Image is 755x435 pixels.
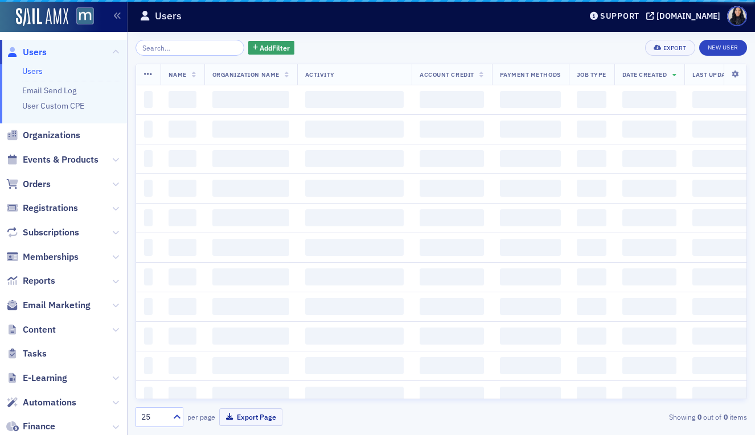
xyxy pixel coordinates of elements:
[420,268,483,285] span: ‌
[23,46,47,59] span: Users
[420,387,483,404] span: ‌
[305,209,404,226] span: ‌
[144,209,153,226] span: ‌
[692,209,747,226] span: ‌
[577,357,606,374] span: ‌
[692,239,747,256] span: ‌
[16,8,68,26] img: SailAMX
[144,268,153,285] span: ‌
[23,372,67,384] span: E-Learning
[622,328,676,345] span: ‌
[212,387,289,404] span: ‌
[144,387,153,404] span: ‌
[500,209,561,226] span: ‌
[305,387,404,404] span: ‌
[692,357,747,374] span: ‌
[692,150,747,167] span: ‌
[420,298,483,315] span: ‌
[500,121,561,138] span: ‌
[6,226,79,239] a: Subscriptions
[212,328,289,345] span: ‌
[155,9,182,23] h1: Users
[23,129,80,142] span: Organizations
[500,91,561,108] span: ‌
[500,150,561,167] span: ‌
[622,387,676,404] span: ‌
[695,412,703,422] strong: 0
[692,387,747,404] span: ‌
[622,150,676,167] span: ‌
[420,357,483,374] span: ‌
[577,71,606,78] span: Job Type
[212,150,289,167] span: ‌
[23,299,91,312] span: Email Marketing
[577,298,606,315] span: ‌
[6,46,47,59] a: Users
[22,85,76,96] a: Email Send Log
[23,275,55,287] span: Reports
[500,387,561,404] span: ‌
[22,101,84,111] a: User Custom CPE
[144,180,153,197] span: ‌
[500,239,561,256] span: ‌
[22,66,43,76] a: Users
[144,239,153,256] span: ‌
[622,209,676,226] span: ‌
[305,180,404,197] span: ‌
[169,387,196,404] span: ‌
[169,239,196,256] span: ‌
[420,71,474,78] span: Account Credit
[23,178,51,190] span: Orders
[144,357,153,374] span: ‌
[622,180,676,197] span: ‌
[692,121,747,138] span: ‌
[420,328,483,345] span: ‌
[6,251,79,263] a: Memberships
[169,121,196,138] span: ‌
[23,202,78,214] span: Registrations
[169,209,196,226] span: ‌
[219,408,282,426] button: Export Page
[622,91,676,108] span: ‌
[187,412,215,422] label: per page
[305,239,404,256] span: ‌
[305,298,404,315] span: ‌
[136,40,244,56] input: Search…
[212,71,280,78] span: Organization Name
[699,40,747,56] a: New User
[144,328,153,345] span: ‌
[500,298,561,315] span: ‌
[6,372,67,384] a: E-Learning
[305,357,404,374] span: ‌
[577,268,606,285] span: ‌
[212,268,289,285] span: ‌
[6,202,78,214] a: Registrations
[305,91,404,108] span: ‌
[23,154,99,166] span: Events & Products
[23,420,55,433] span: Finance
[212,91,289,108] span: ‌
[500,328,561,345] span: ‌
[169,357,196,374] span: ‌
[212,239,289,256] span: ‌
[727,6,747,26] span: Profile
[212,357,289,374] span: ‌
[577,239,606,256] span: ‌
[692,328,747,345] span: ‌
[577,180,606,197] span: ‌
[420,150,483,167] span: ‌
[500,268,561,285] span: ‌
[420,209,483,226] span: ‌
[169,150,196,167] span: ‌
[6,396,76,409] a: Automations
[663,45,687,51] div: Export
[305,121,404,138] span: ‌
[305,268,404,285] span: ‌
[305,71,335,78] span: Activity
[6,299,91,312] a: Email Marketing
[420,180,483,197] span: ‌
[6,154,99,166] a: Events & Products
[68,7,94,27] a: View Homepage
[622,239,676,256] span: ‌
